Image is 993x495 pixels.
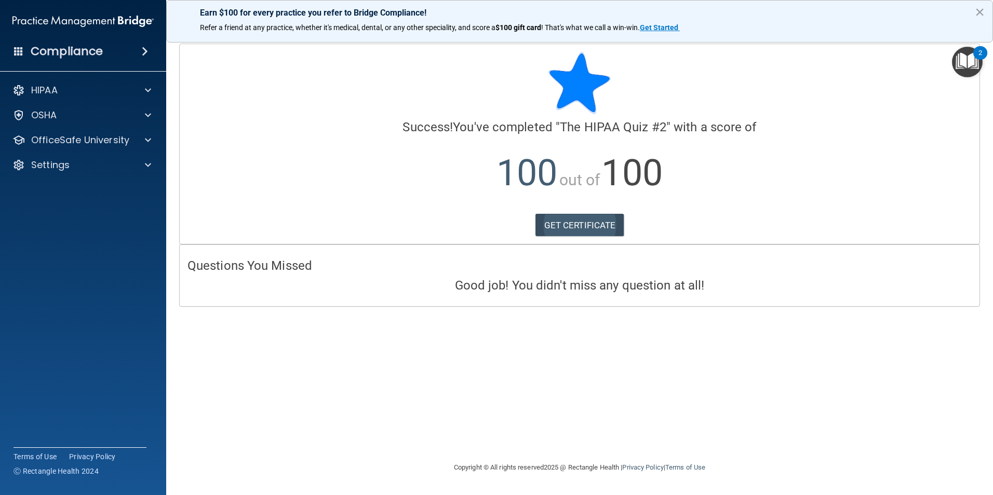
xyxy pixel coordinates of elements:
[69,451,116,462] a: Privacy Policy
[390,451,769,484] div: Copyright © All rights reserved 2025 @ Rectangle Health | |
[14,466,99,476] span: Ⓒ Rectangle Health 2024
[12,109,151,121] a: OSHA
[200,23,495,32] span: Refer a friend at any practice, whether it's medical, dental, or any other speciality, and score a
[200,8,959,18] p: Earn $100 for every practice you refer to Bridge Compliance!
[640,23,680,32] a: Get Started
[12,159,151,171] a: Settings
[535,214,624,237] a: GET CERTIFICATE
[187,259,972,272] h4: Questions You Missed
[496,152,557,194] span: 100
[541,23,640,32] span: ! That's what we call a win-win.
[978,53,982,66] div: 2
[31,159,70,171] p: Settings
[31,134,129,146] p: OfficeSafe University
[975,4,985,20] button: Close
[31,109,57,121] p: OSHA
[665,463,705,471] a: Terms of Use
[12,84,151,97] a: HIPAA
[622,463,663,471] a: Privacy Policy
[12,11,154,32] img: PMB logo
[187,120,972,134] h4: You've completed " " with a score of
[640,23,678,32] strong: Get Started
[495,23,541,32] strong: $100 gift card
[12,134,151,146] a: OfficeSafe University
[559,171,600,189] span: out of
[952,47,983,77] button: Open Resource Center, 2 new notifications
[601,152,662,194] span: 100
[402,120,453,134] span: Success!
[560,120,666,134] span: The HIPAA Quiz #2
[187,279,972,292] h4: Good job! You didn't miss any question at all!
[548,52,611,114] img: blue-star-rounded.9d042014.png
[31,84,58,97] p: HIPAA
[31,44,103,59] h4: Compliance
[14,451,57,462] a: Terms of Use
